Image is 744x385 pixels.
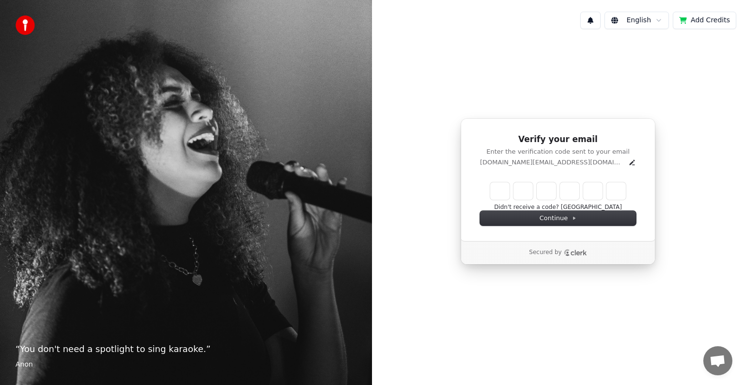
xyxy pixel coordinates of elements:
[15,360,356,369] footer: Anon
[494,204,622,211] button: Didn't receive a code? [GEOGRAPHIC_DATA]
[628,159,636,166] button: Edit
[490,182,626,200] input: Enter verification code
[480,134,636,145] h1: Verify your email
[480,158,624,167] p: [DOMAIN_NAME][EMAIL_ADDRESS][DOMAIN_NAME]
[480,147,636,156] p: Enter the verification code sent to your email
[564,249,587,256] a: Clerk logo
[15,342,356,356] p: “ You don't need a spotlight to sing karaoke. ”
[673,12,736,29] button: Add Credits
[15,16,35,35] img: youka
[703,346,732,375] div: Open chat
[540,214,576,223] span: Continue
[529,249,561,257] p: Secured by
[480,211,636,225] button: Continue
